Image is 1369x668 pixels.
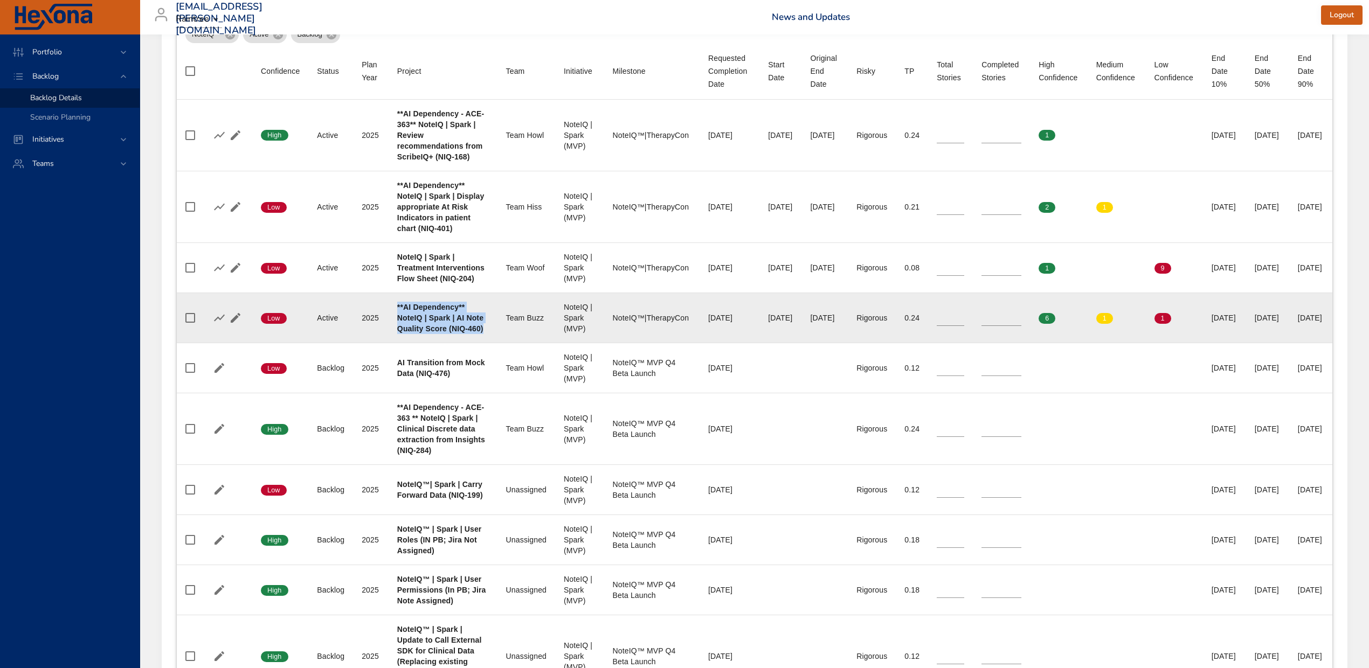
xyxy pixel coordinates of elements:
[904,534,919,545] div: 0.18
[811,130,840,141] div: [DATE]
[708,363,751,373] div: [DATE]
[564,352,595,384] div: NoteIQ | Spark (MVP)
[317,423,344,434] div: Backlog
[708,52,751,91] div: Sort
[506,130,547,141] div: Team Howl
[1154,314,1171,323] span: 1
[506,262,547,273] div: Team Woof
[397,525,482,555] b: NoteIQ™ | Spark | User Roles (IN PB; Jira Not Assigned)
[1039,263,1055,273] span: 1
[612,201,691,212] div: NoteIQ™|TherapyCon
[1255,312,1281,323] div: [DATE]
[1255,52,1281,91] div: End Date 50%
[564,574,595,606] div: NoteIQ | Spark (MVP)
[856,584,887,595] div: Rigorous
[904,65,914,78] div: Sort
[261,203,287,212] span: Low
[1255,363,1281,373] div: [DATE]
[362,130,380,141] div: 2025
[564,413,595,445] div: NoteIQ | Spark (MVP)
[708,312,751,323] div: [DATE]
[937,58,964,84] div: Sort
[768,58,793,84] div: Sort
[211,482,227,498] button: Edit Project Details
[261,364,287,373] span: Low
[612,65,645,78] div: Sort
[708,423,751,434] div: [DATE]
[904,262,919,273] div: 0.08
[811,52,840,91] div: Sort
[1212,484,1237,495] div: [DATE]
[768,58,793,84] div: Start Date
[612,65,645,78] div: Milestone
[768,262,793,273] div: [DATE]
[1039,58,1078,84] div: Sort
[1298,584,1324,595] div: [DATE]
[708,484,751,495] div: [DATE]
[506,312,547,323] div: Team Buzz
[1212,130,1237,141] div: [DATE]
[612,418,691,440] div: NoteIQ™ MVP Q4 Beta Launch
[981,58,1021,84] div: Completed Stories
[856,534,887,545] div: Rigorous
[1212,262,1237,273] div: [DATE]
[261,485,287,495] span: Low
[227,310,244,326] button: Edit Project Details
[397,480,483,499] b: NoteIQ™| Spark | Carry Forward Data (NIQ-199)
[1039,58,1078,84] div: High Confidence
[1212,584,1237,595] div: [DATE]
[24,47,71,57] span: Portfolio
[1298,262,1324,273] div: [DATE]
[211,582,227,598] button: Edit Project Details
[362,651,380,662] div: 2025
[1096,314,1113,323] span: 1
[1154,203,1171,212] span: 0
[612,479,691,500] div: NoteIQ™ MVP Q4 Beta Launch
[1096,58,1137,84] div: Medium Confidence
[506,651,547,662] div: Unassigned
[1298,534,1324,545] div: [DATE]
[227,199,244,215] button: Edit Project Details
[261,65,300,78] span: Confidence
[708,201,751,212] div: [DATE]
[1039,130,1055,140] span: 1
[317,65,339,78] div: Sort
[506,201,547,212] div: Team Hiss
[1212,423,1237,434] div: [DATE]
[1154,58,1194,84] div: Low Confidence
[856,484,887,495] div: Rigorous
[1212,312,1237,323] div: [DATE]
[856,201,887,212] div: Rigorous
[261,314,287,323] span: Low
[1298,52,1324,91] div: End Date 90%
[708,534,751,545] div: [DATE]
[317,484,344,495] div: Backlog
[261,652,288,662] span: High
[811,262,840,273] div: [DATE]
[1298,484,1324,495] div: [DATE]
[811,52,840,91] div: Original End Date
[317,262,344,273] div: Active
[1298,363,1324,373] div: [DATE]
[811,312,840,323] div: [DATE]
[564,65,592,78] div: Sort
[397,358,485,378] b: AI Transition from Mock Data (NIQ-476)
[1321,5,1363,25] button: Logout
[564,474,595,506] div: NoteIQ | Spark (MVP)
[506,534,547,545] div: Unassigned
[362,58,380,84] div: Plan Year
[362,312,380,323] div: 2025
[362,534,380,545] div: 2025
[506,65,547,78] span: Team
[397,253,485,283] b: NoteIQ | Spark | Treatment Interventions Flow Sheet (NIQ-204)
[227,127,244,143] button: Edit Project Details
[1212,201,1237,212] div: [DATE]
[904,65,914,78] div: TP
[1096,203,1113,212] span: 1
[904,484,919,495] div: 0.12
[1096,130,1113,140] span: 0
[1255,651,1281,662] div: [DATE]
[904,312,919,323] div: 0.24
